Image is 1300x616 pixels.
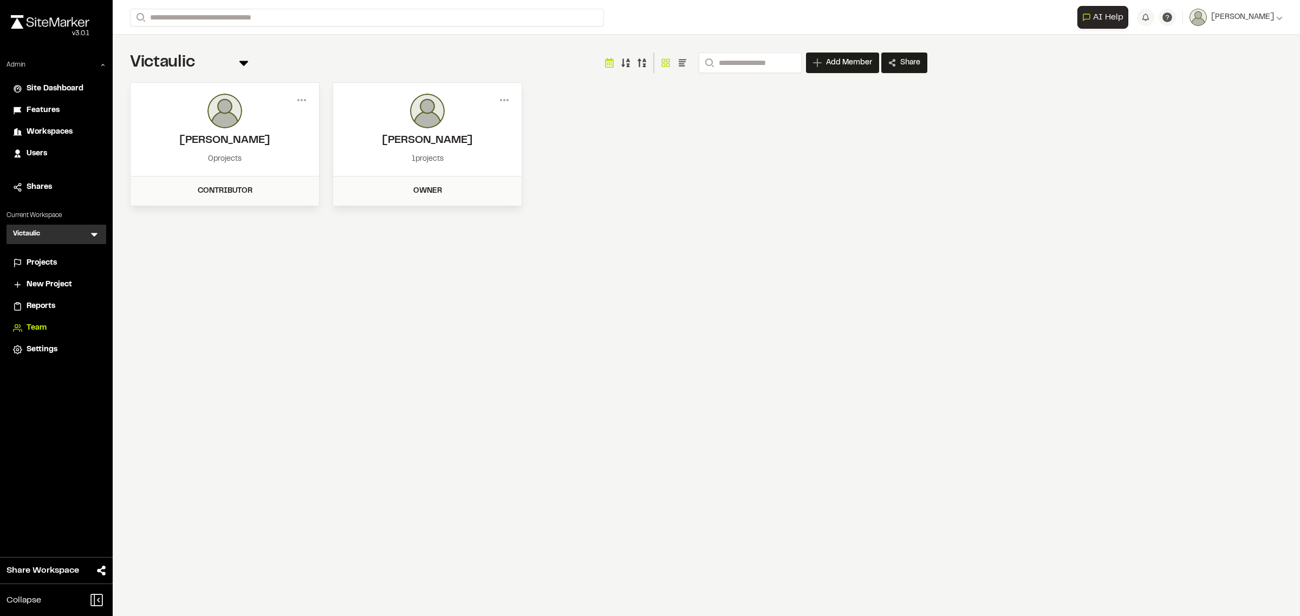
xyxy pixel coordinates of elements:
[900,57,920,68] span: Share
[344,153,511,165] div: 1 projects
[6,211,106,220] p: Current Workspace
[27,344,57,356] span: Settings
[11,29,89,38] div: Oh geez...please don't...
[826,57,872,68] span: Add Member
[6,564,79,577] span: Share Workspace
[207,94,242,128] img: photo
[27,322,47,334] span: Team
[1077,6,1133,29] div: Open AI Assistant
[13,322,100,334] a: Team
[340,185,515,197] div: Owner
[141,153,308,165] div: 0 projects
[27,257,57,269] span: Projects
[13,104,100,116] a: Features
[27,104,60,116] span: Features
[1211,11,1274,23] span: [PERSON_NAME]
[13,279,100,291] a: New Project
[1077,6,1128,29] button: Open AI Assistant
[13,257,100,269] a: Projects
[27,279,72,291] span: New Project
[6,594,41,607] span: Collapse
[27,83,83,95] span: Site Dashboard
[13,126,100,138] a: Workspaces
[1093,11,1123,24] span: AI Help
[6,60,25,70] p: Admin
[1189,9,1207,26] img: User
[27,181,52,193] span: Shares
[13,344,100,356] a: Settings
[13,300,100,312] a: Reports
[27,126,73,138] span: Workspaces
[344,133,511,149] h2: John
[27,300,55,312] span: Reports
[13,83,100,95] a: Site Dashboard
[13,181,100,193] a: Shares
[27,148,47,160] span: Users
[699,53,718,73] button: Search
[141,133,308,149] h2: Jack Carbone
[11,15,89,29] img: rebrand.png
[130,9,149,27] button: Search
[137,185,313,197] div: Contributor
[130,56,194,70] span: Victaulic
[13,148,100,160] a: Users
[1189,9,1283,26] button: [PERSON_NAME]
[13,229,40,240] h3: Victaulic
[410,94,445,128] img: photo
